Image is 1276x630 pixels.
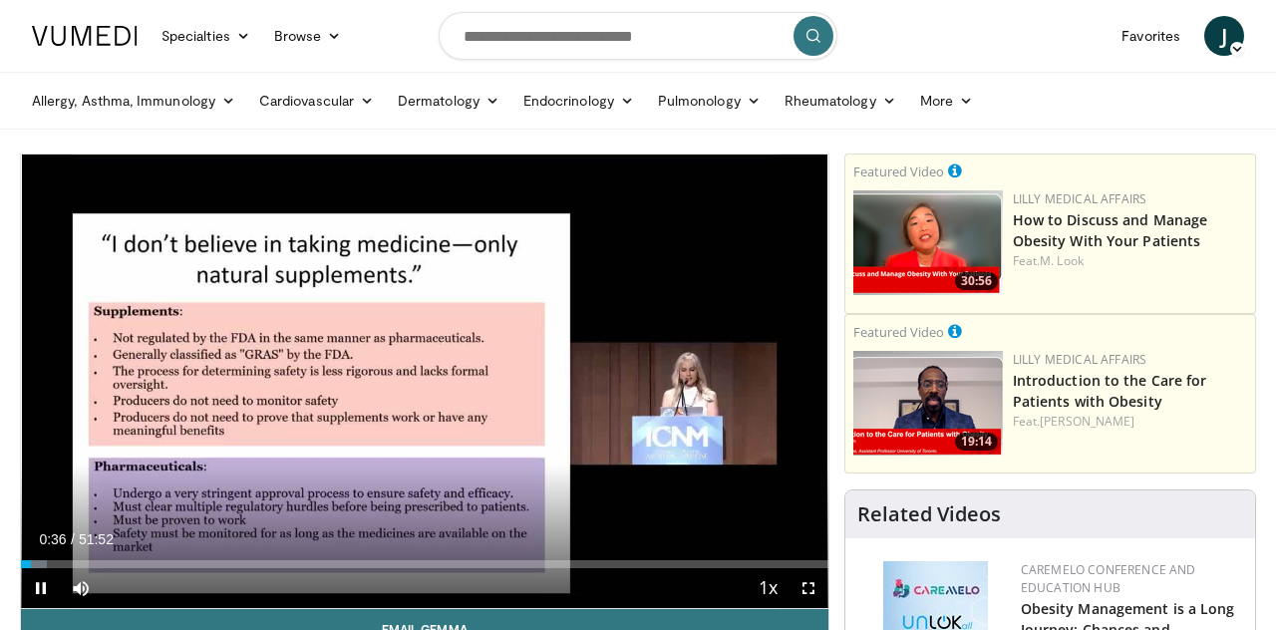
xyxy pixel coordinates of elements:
button: Playback Rate [749,568,789,608]
button: Mute [61,568,101,608]
a: Pulmonology [646,81,773,121]
button: Fullscreen [789,568,828,608]
a: 30:56 [853,190,1003,295]
a: Dermatology [386,81,511,121]
span: / [71,531,75,547]
a: 19:14 [853,351,1003,456]
div: Feat. [1013,252,1247,270]
a: Favorites [1110,16,1192,56]
img: c98a6a29-1ea0-4bd5-8cf5-4d1e188984a7.png.150x105_q85_crop-smart_upscale.png [853,190,1003,295]
div: Feat. [1013,413,1247,431]
a: Lilly Medical Affairs [1013,351,1147,368]
img: acc2e291-ced4-4dd5-b17b-d06994da28f3.png.150x105_q85_crop-smart_upscale.png [853,351,1003,456]
a: Specialties [150,16,262,56]
h4: Related Videos [857,502,1001,526]
input: Search topics, interventions [439,12,837,60]
a: CaReMeLO Conference and Education Hub [1021,561,1196,596]
div: Progress Bar [21,560,828,568]
span: 19:14 [955,433,998,451]
small: Featured Video [853,323,944,341]
a: Browse [262,16,354,56]
a: M. Look [1040,252,1084,269]
video-js: Video Player [21,155,828,609]
a: Introduction to the Care for Patients with Obesity [1013,371,1207,411]
a: Allergy, Asthma, Immunology [20,81,247,121]
img: VuMedi Logo [32,26,138,46]
small: Featured Video [853,162,944,180]
span: 51:52 [79,531,114,547]
a: Lilly Medical Affairs [1013,190,1147,207]
span: 30:56 [955,272,998,290]
a: How to Discuss and Manage Obesity With Your Patients [1013,210,1208,250]
a: [PERSON_NAME] [1040,413,1134,430]
a: J [1204,16,1244,56]
button: Pause [21,568,61,608]
a: More [908,81,985,121]
a: Cardiovascular [247,81,386,121]
span: 0:36 [39,531,66,547]
a: Endocrinology [511,81,646,121]
a: Rheumatology [773,81,908,121]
